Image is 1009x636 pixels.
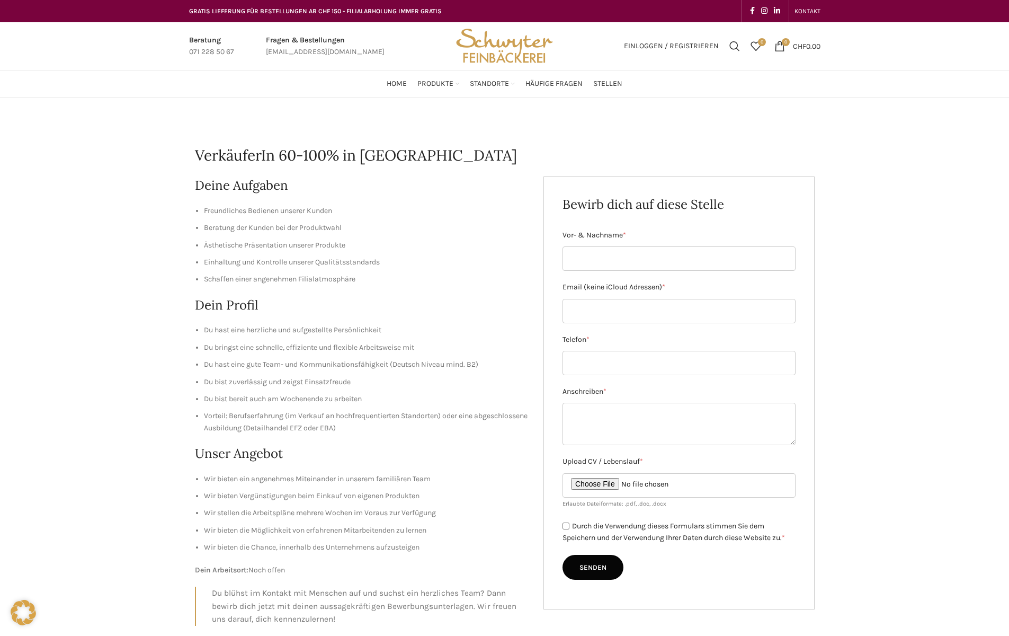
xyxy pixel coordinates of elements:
a: Facebook social link [747,4,758,19]
label: Upload CV / Lebenslauf [562,456,796,467]
a: Infobox link [189,34,234,58]
h2: Bewirb dich auf diese Stelle [562,196,796,214]
li: Wir bieten die Möglichkeit von erfahrenen Mitarbeitenden zu lernen [204,525,528,536]
a: 0 [745,36,766,57]
li: Du bist bereit auch am Wochenende zu arbeiten [204,393,528,405]
p: Du blühst im Kontakt mit Menschen auf und suchst ein herzliches Team? Dann bewirb dich jetzt mit ... [212,587,528,626]
li: Wir stellen die Arbeitspläne mehrere Wochen im Voraus zur Verfügung [204,507,528,519]
span: Produkte [417,79,453,89]
li: Einhaltung und Kontrolle unserer Qualitätsstandards [204,257,528,268]
a: Standorte [470,73,515,94]
input: Senden [562,555,623,580]
a: Einloggen / Registrieren [619,36,724,57]
a: KONTAKT [794,1,820,22]
a: Suchen [724,36,745,57]
small: Erlaubte Dateiformate: .pdf, .doc, .docx [562,500,666,507]
img: Bäckerei Schwyter [452,22,556,70]
div: Main navigation [184,73,826,94]
li: Schaffen einer angenehmen Filialatmosphäre [204,273,528,285]
h1: VerkäuferIn 60-100% in [GEOGRAPHIC_DATA] [195,145,815,166]
span: 0 [758,38,766,46]
span: 0 [782,38,790,46]
li: Du hast eine gute Team- und Kommunikationsfähigkeit (Deutsch Niveau mind. B2) [204,359,528,370]
label: Telefon [562,334,796,346]
label: Vor- & Nachname [562,229,796,241]
span: Einloggen / Registrieren [624,42,719,50]
span: CHF [793,41,806,50]
span: Häufige Fragen [525,79,583,89]
label: Anschreiben [562,386,796,397]
p: Noch offen [195,564,528,576]
li: Beratung der Kunden bei der Produktwahl [204,222,528,234]
h2: Dein Profil [195,296,528,314]
span: Stellen [593,79,622,89]
h2: Unser Angebot [195,445,528,463]
a: Produkte [417,73,459,94]
li: Du hast eine herzliche und aufgestellte Persönlichkeit [204,324,528,336]
li: Vorteil: Berufserfahrung (im Verkauf an hochfrequentierten Standorten) oder eine abgeschlossene A... [204,410,528,434]
li: Wir bieten ein angenehmes Miteinander in unserem familiären Team [204,473,528,485]
div: Meine Wunschliste [745,36,766,57]
li: Du bringst eine schnelle, effiziente und flexible Arbeitsweise mit [204,342,528,354]
strong: Dein Arbeitsort: [195,566,248,575]
li: Wir bieten Vergünstigungen beim Einkauf von eigenen Produkten [204,490,528,502]
a: 0 CHF0.00 [769,36,826,57]
a: Linkedin social link [771,4,783,19]
li: Freundliches Bedienen unserer Kunden [204,205,528,217]
bdi: 0.00 [793,41,820,50]
a: Stellen [593,73,622,94]
a: Infobox link [266,34,385,58]
span: Standorte [470,79,509,89]
li: Du bist zuverlässig und zeigst Einsatzfreude [204,376,528,388]
label: Durch die Verwendung dieses Formulars stimmen Sie dem Speichern und der Verwendung Ihrer Daten du... [562,522,785,543]
span: Home [387,79,407,89]
span: GRATIS LIEFERUNG FÜR BESTELLUNGEN AB CHF 150 - FILIALABHOLUNG IMMER GRATIS [189,7,442,15]
a: Häufige Fragen [525,73,583,94]
li: Ästhetische Präsentation unserer Produkte [204,240,528,251]
label: Email (keine iCloud Adressen) [562,281,796,293]
h2: Deine Aufgaben [195,176,528,195]
a: Instagram social link [758,4,771,19]
a: Site logo [452,41,556,50]
a: Home [387,73,407,94]
div: Secondary navigation [789,1,826,22]
span: KONTAKT [794,7,820,15]
li: Wir bieten die Chance, innerhalb des Unternehmens aufzusteigen [204,542,528,553]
